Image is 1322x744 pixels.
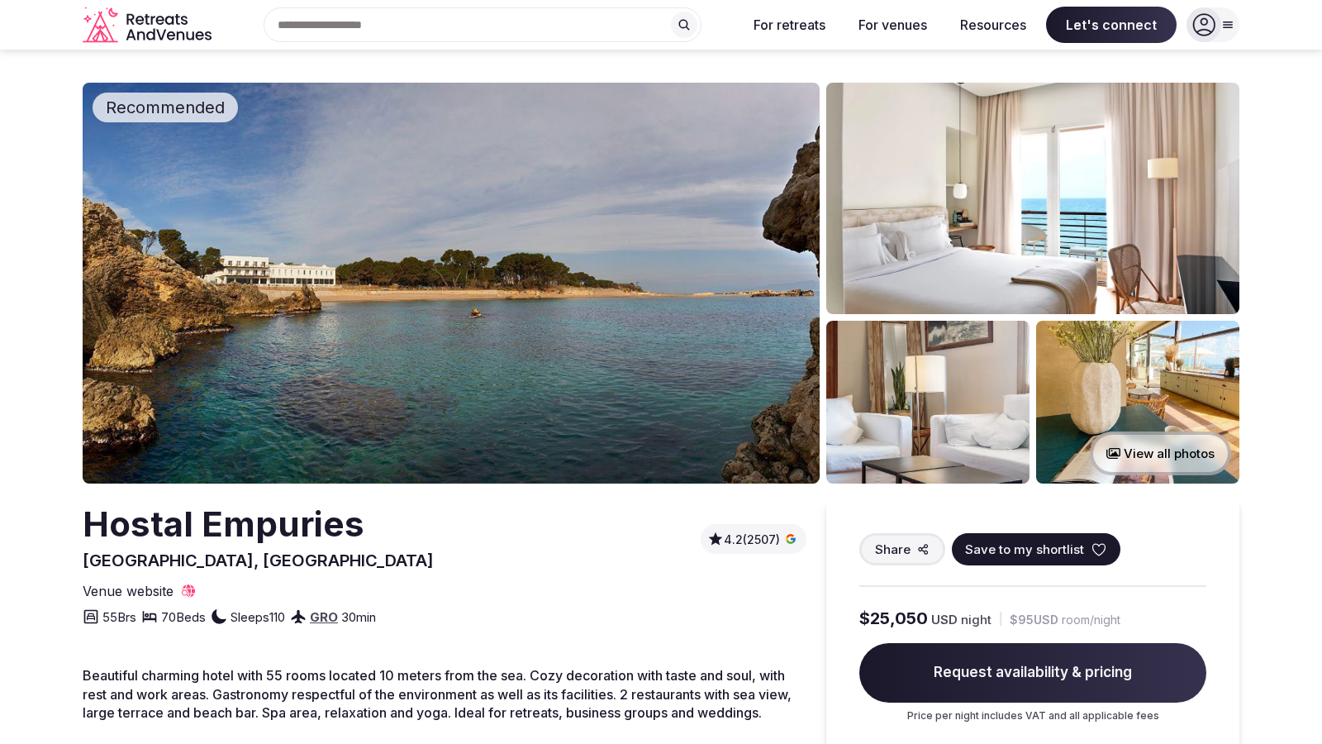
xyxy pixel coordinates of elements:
[83,582,197,600] a: Venue website
[161,608,206,626] span: 70 Beds
[875,541,911,558] span: Share
[724,532,780,548] span: 4.2 (2507)
[826,83,1239,314] img: Venue gallery photo
[102,608,136,626] span: 55 Brs
[961,611,991,628] span: night
[310,609,338,625] a: GRO
[859,533,945,565] button: Share
[998,610,1003,627] div: |
[1062,612,1120,628] span: room/night
[931,611,958,628] span: USD
[826,321,1030,484] img: Venue gallery photo
[859,709,1206,723] p: Price per night includes VAT and all applicable fees
[845,7,940,43] button: For venues
[83,500,434,549] h2: Hostal Empuries
[341,608,376,626] span: 30 min
[1010,612,1058,628] span: $95 USD
[1046,7,1177,43] span: Let's connect
[83,551,434,570] span: [GEOGRAPHIC_DATA], [GEOGRAPHIC_DATA]
[83,7,215,44] svg: Retreats and Venues company logo
[93,93,238,122] div: Recommended
[1090,432,1231,475] button: View all photos
[83,7,215,44] a: Visit the homepage
[965,541,1084,558] span: Save to my shortlist
[859,643,1206,703] span: Request availability & pricing
[83,667,792,721] span: Beautiful charming hotel with 55 rooms located 10 meters from the sea. Cozy decoration with taste...
[707,531,800,547] button: 4.2(2507)
[231,608,285,626] span: Sleeps 110
[99,96,231,119] span: Recommended
[83,83,820,484] img: Venue cover photo
[83,582,174,600] span: Venue website
[859,607,928,630] span: $25,050
[1036,321,1239,484] img: Venue gallery photo
[952,533,1120,565] button: Save to my shortlist
[740,7,839,43] button: For retreats
[947,7,1039,43] button: Resources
